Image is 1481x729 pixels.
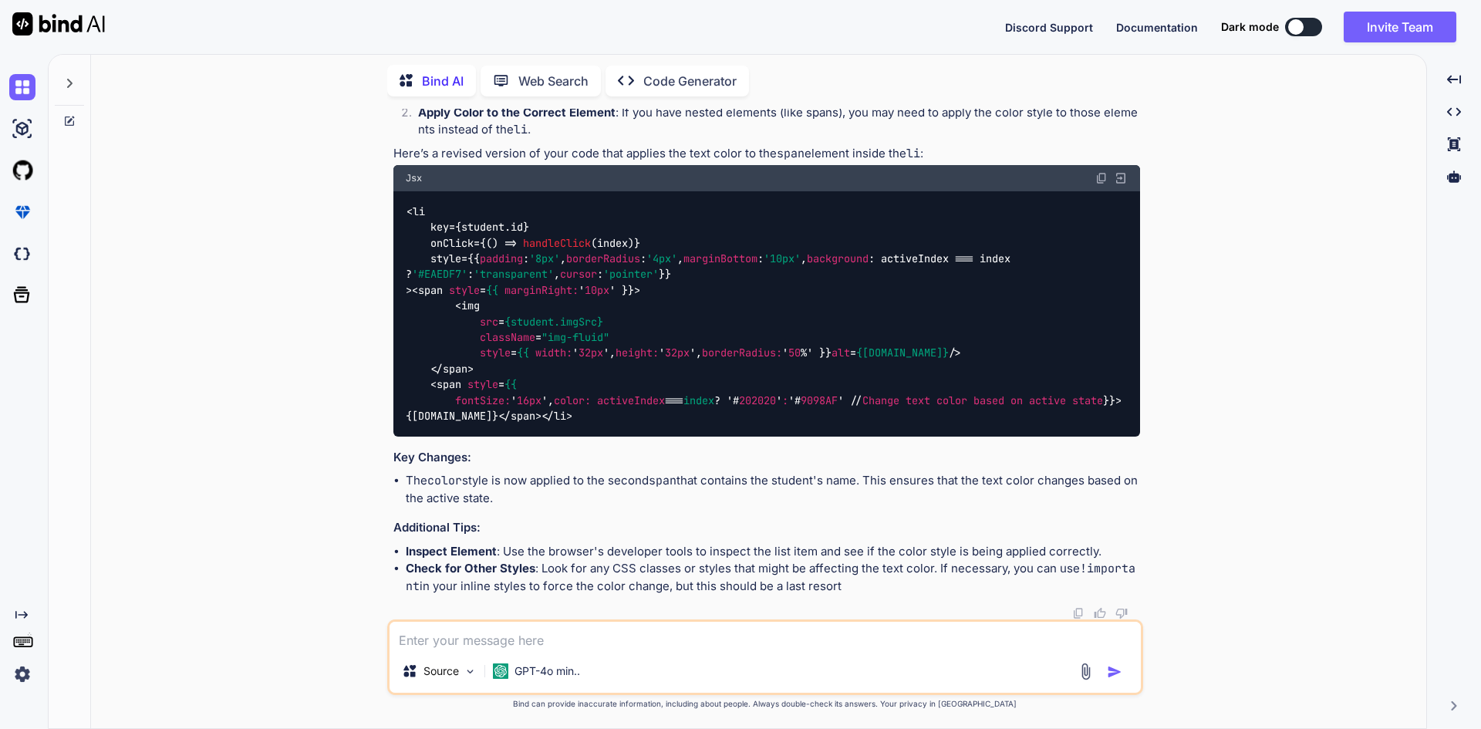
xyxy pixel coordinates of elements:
[9,199,35,225] img: premium
[616,346,659,360] span: height:
[1095,172,1108,184] img: copy
[12,12,105,35] img: Bind AI
[1005,21,1093,34] span: Discord Support
[474,268,554,282] span: 'transparent'
[1029,393,1066,407] span: active
[514,663,580,679] p: GPT-4o min..
[514,122,528,137] code: li
[418,105,616,120] strong: Apply Color to the Correct Element
[683,393,714,407] span: index
[579,346,603,360] span: 32px
[535,346,572,360] span: width:
[406,543,1140,561] li: : Use the browser's developer tools to inspect the list item and see if the color style is being ...
[467,377,498,391] span: style
[1114,171,1128,185] img: Open in Browser
[504,283,579,297] span: marginRight:
[1116,21,1198,34] span: Documentation
[511,221,523,235] span: id
[393,145,1140,163] p: Here’s a revised version of your code that applies the text color to the element inside the :
[418,104,1140,139] p: : If you have nested elements (like spans), you may need to apply the color style to those elemen...
[807,251,869,265] span: background
[1010,393,1023,407] span: on
[498,409,541,423] span: </ >
[1005,19,1093,35] button: Discord Support
[455,393,511,407] span: fontSize:
[1116,19,1198,35] button: Documentation
[554,393,591,407] span: color:
[406,472,1140,507] li: The style is now applied to the second that contains the student's name. This ensures that the te...
[412,283,640,297] span: < = ' ' }}>
[1072,393,1103,407] span: state
[480,346,511,360] span: style
[437,377,461,391] span: span
[683,251,757,265] span: marginBottom
[1344,12,1456,42] button: Invite Team
[856,346,949,360] span: {[DOMAIN_NAME]}
[486,236,517,250] span: () =>
[862,393,899,407] span: Change
[406,561,535,575] strong: Check for Other Styles
[1115,607,1128,619] img: dislike
[511,409,535,423] span: span
[541,330,609,344] span: "img-fluid"
[9,661,35,687] img: settings
[461,299,480,313] span: img
[585,283,609,297] span: 10px
[443,362,467,376] span: span
[493,663,508,679] img: GPT-4o mini
[1072,607,1085,619] img: copy
[406,560,1140,595] li: : Look for any CSS classes or styles that might be affecting the text color. If necessary, you ca...
[560,268,597,282] span: cursor
[1077,663,1095,680] img: attachment
[423,663,459,679] p: Source
[603,268,659,282] span: 'pointer'
[777,146,805,161] code: span
[393,519,1140,537] h3: Additional Tips:
[1221,19,1279,35] span: Dark mode
[518,72,589,90] p: Web Search
[406,377,1122,423] span: {[DOMAIN_NAME]}
[973,393,1004,407] span: based
[523,236,591,250] span: handleClick
[406,204,1122,424] code: <li key={student. } onClick={ (index)} style={{ : , : , : , : activeIndex === index ? : , : }} > ...
[9,157,35,184] img: githubLight
[430,362,474,376] span: </ >
[464,665,477,678] img: Pick Models
[801,393,838,407] span: 9098AF
[406,544,497,559] strong: Inspect Element
[1107,664,1122,680] img: icon
[418,283,443,297] span: span
[936,393,967,407] span: color
[643,72,737,90] p: Code Generator
[529,251,560,265] span: '8px'
[393,449,1140,467] h3: Key Changes:
[9,116,35,142] img: ai-studio
[665,346,690,360] span: 32px
[566,251,640,265] span: borderRadius
[1094,607,1106,619] img: like
[406,377,1122,407] span: < = ' ', === ? '# ' '# ' // }}>
[832,346,850,360] span: alt
[906,146,920,161] code: li
[480,330,535,344] span: className
[9,241,35,267] img: darkCloudIdeIcon
[739,393,776,407] span: 202020
[788,346,801,360] span: 50
[427,473,462,488] code: color
[449,283,480,297] span: style
[480,251,523,265] span: padding
[480,315,498,329] span: src
[422,72,464,90] p: Bind AI
[702,346,782,360] span: borderRadius:
[906,393,930,407] span: text
[517,346,529,360] span: {{
[504,377,517,391] span: {{
[387,698,1143,710] p: Bind can provide inaccurate information, including about people. Always double-check its answers....
[649,473,676,488] code: span
[504,315,603,329] span: {student.imgSrc}
[406,172,422,184] span: Jsx
[406,299,961,360] span: < = = = ' ', ' ', ' %' }} = />
[486,283,498,297] span: {{
[646,251,677,265] span: '4px'
[764,251,801,265] span: '10px'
